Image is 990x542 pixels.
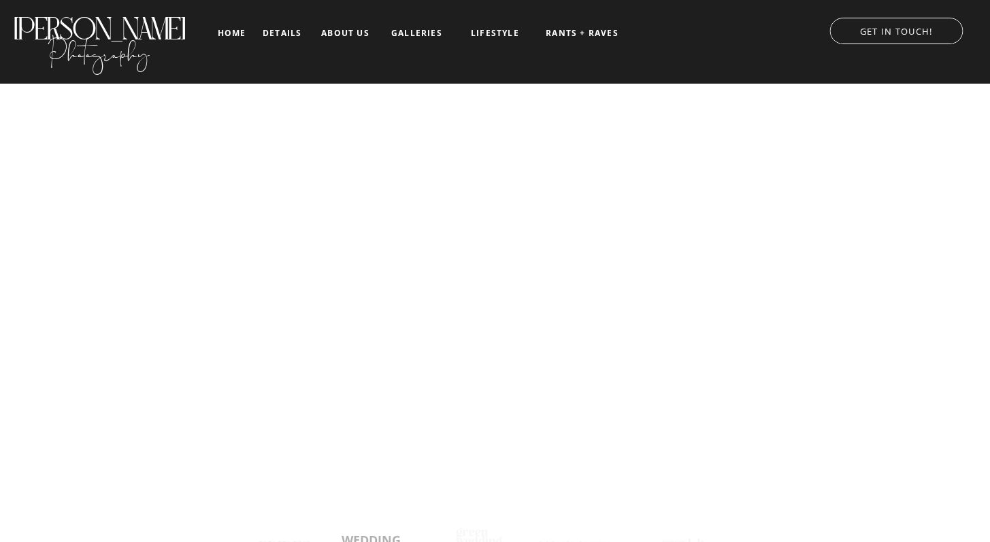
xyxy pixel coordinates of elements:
a: about us [317,29,374,38]
a: Photography [12,27,186,71]
h1: Luxury Austin Wedding Photographer Capturing Real, Nostalgic Moments [272,288,719,303]
a: GET IN TOUCH! [816,22,976,36]
h3: TELLING YOUR LOVE STORY [125,316,865,352]
a: home [216,29,248,37]
a: galleries [389,29,445,38]
h2: DOCUMENTARY-STYLE PHOTOGRAPHY WITH A TOUCH OF EDITORIAL FLAIR [303,386,688,400]
a: RANTS + RAVES [544,29,620,38]
a: LIFESTYLE [461,29,529,38]
a: [PERSON_NAME] [12,11,186,33]
a: details [263,29,301,37]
